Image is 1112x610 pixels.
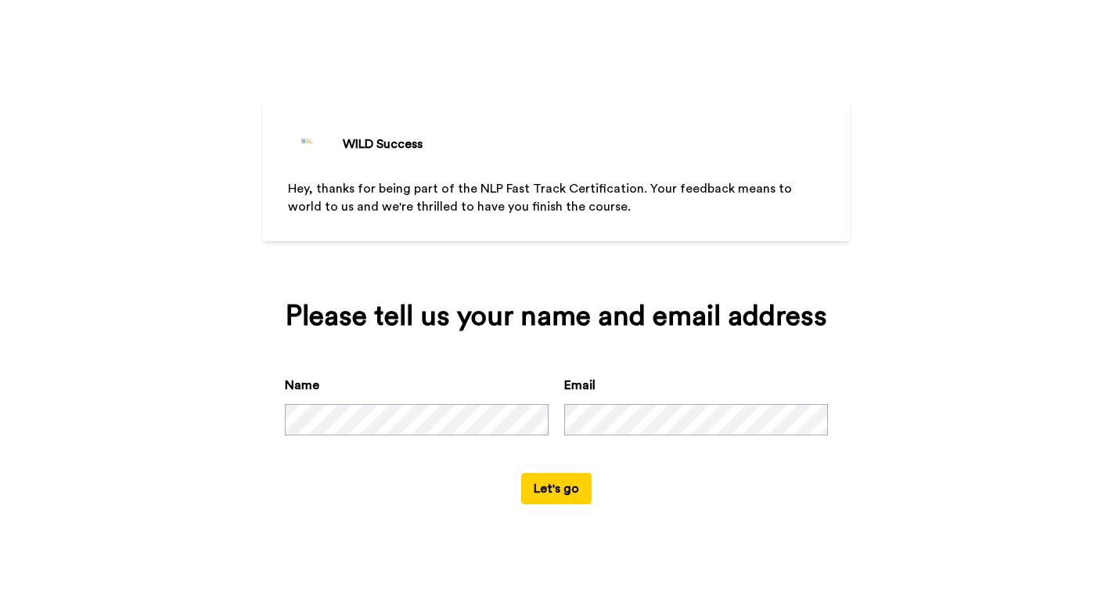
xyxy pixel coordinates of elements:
label: Email [564,376,596,395]
label: Name [285,376,319,395]
div: Please tell us your name and email address [285,301,828,332]
button: Let's go [521,473,592,504]
div: WILD Success [343,135,423,153]
span: Hey, thanks for being part of the NLP Fast Track Certification. Your feedback means to world to u... [288,182,795,213]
